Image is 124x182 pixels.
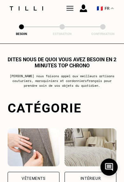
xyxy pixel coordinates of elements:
[80,177,100,180] div: Intérieur
[93,2,117,15] button: 🇫🇷 FR
[80,4,87,12] img: icône connexion
[8,57,116,69] h1: Dites nous de quoi vous avez besoin en 2 minutes top chrono
[111,8,114,9] img: menu déroulant
[8,74,116,88] p: [PERSON_NAME] nous faisons appel aux meilleurs artisans couturiers , maroquiniers et cordonniers ...
[8,101,116,116] div: Catégorie
[90,32,115,36] div: Confirmation
[65,128,116,166] img: Intérieur
[49,32,75,36] div: Estimation
[66,5,73,12] img: Tilli couturière Paris
[8,128,59,166] img: Vêtements
[97,5,103,11] span: 🇫🇷
[22,177,45,180] div: Vêtements
[9,32,34,36] div: Besoin
[7,6,45,10] img: Logo du service de couturière Tilli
